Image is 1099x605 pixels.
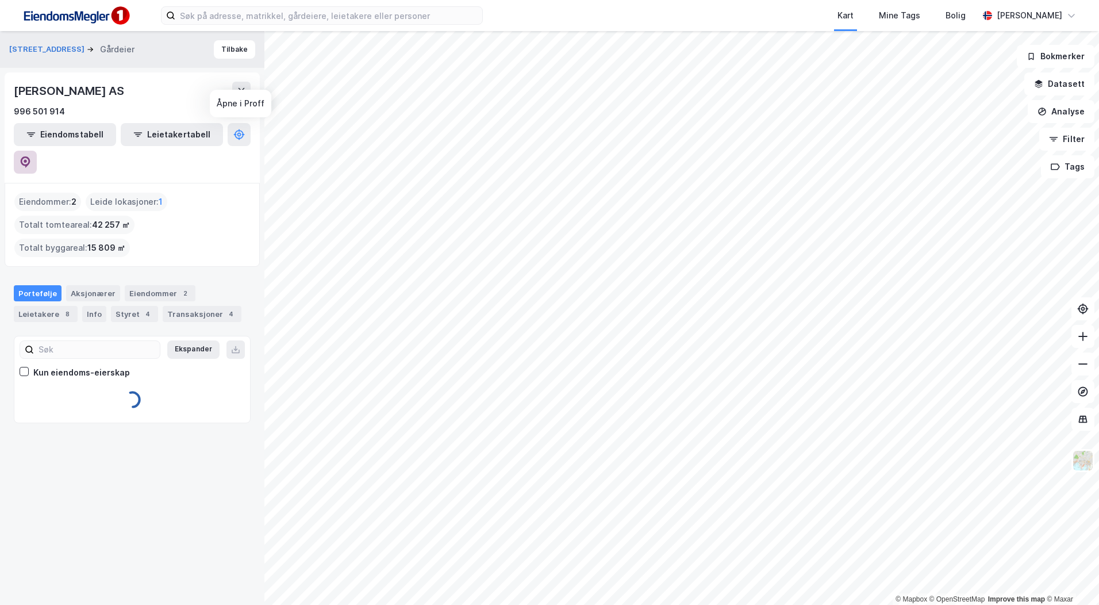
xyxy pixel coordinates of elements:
div: Kart [837,9,854,22]
div: Kun eiendoms-eierskap [33,366,130,380]
div: Transaksjoner [163,306,241,322]
div: Gårdeier [100,43,135,56]
div: Aksjonærer [66,285,120,301]
button: [STREET_ADDRESS] [9,44,87,55]
div: Totalt tomteareal : [14,216,135,234]
div: [PERSON_NAME] AS [14,82,126,100]
div: 2 [179,288,191,299]
button: Tilbake [214,40,255,59]
div: 8 [62,308,73,320]
span: 42 257 ㎡ [92,218,130,232]
a: Improve this map [988,595,1045,603]
button: Bokmerker [1017,45,1094,68]
input: Søk [34,341,160,358]
div: Eiendommer [125,285,195,301]
div: Styret [111,306,158,322]
iframe: Chat Widget [1042,550,1099,605]
button: Tags [1041,155,1094,178]
img: F4PB6Px+NJ5v8B7XTbfpPpyloAAAAASUVORK5CYII= [18,3,133,29]
div: 996 501 914 [14,105,65,118]
div: Info [82,306,106,322]
button: Leietakertabell [121,123,223,146]
input: Søk på adresse, matrikkel, gårdeiere, leietakere eller personer [175,7,482,24]
span: 15 809 ㎡ [87,241,125,255]
div: 4 [225,308,237,320]
a: Mapbox [896,595,927,603]
div: 4 [142,308,153,320]
button: Analyse [1028,100,1094,123]
span: 2 [71,195,76,209]
img: Z [1072,450,1094,472]
a: OpenStreetMap [929,595,985,603]
button: Datasett [1024,72,1094,95]
button: Ekspander [167,340,220,359]
button: Filter [1039,128,1094,151]
div: Leietakere [14,306,78,322]
div: Portefølje [14,285,62,301]
div: Bolig [946,9,966,22]
button: Eiendomstabell [14,123,116,146]
span: 1 [159,195,163,209]
div: Kontrollprogram for chat [1042,550,1099,605]
div: Totalt byggareal : [14,239,130,257]
div: Mine Tags [879,9,920,22]
div: Eiendommer : [14,193,81,211]
img: spinner.a6d8c91a73a9ac5275cf975e30b51cfb.svg [123,390,141,409]
div: Leide lokasjoner : [86,193,167,211]
div: [PERSON_NAME] [997,9,1062,22]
